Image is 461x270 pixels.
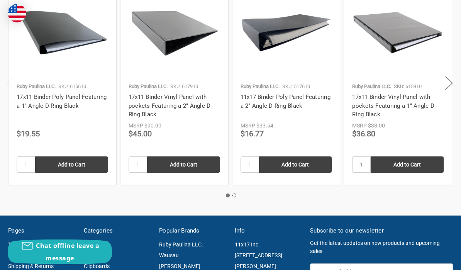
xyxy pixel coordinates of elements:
a: 17x11 Binder Vinyl Panel with pockets Featuring a 1" Angle-D Ring Black [352,93,434,118]
p: Ruby Paulina LLC. [17,83,56,90]
span: $16.77 [241,129,264,138]
p: Ruby Paulina LLC. [241,83,280,90]
div: MSRP [352,122,367,130]
h5: Popular Brands [159,226,227,235]
p: SKU: 615610 [58,83,86,90]
input: Add to Cart [147,156,220,173]
input: Add to Cart [259,156,332,173]
span: $90.00 [144,122,161,129]
img: duty and tax information for United States [8,4,26,22]
h5: Info [235,226,302,235]
a: Clipboards [84,263,110,269]
a: 17x11 Binder Poly Panel Featuring a 1" Angle-D Ring Black [17,93,107,109]
p: Ruby Paulina LLC. [129,83,168,90]
span: $45.00 [129,129,152,138]
h5: Subscribe to our newsletter [310,226,453,235]
button: Previous [2,71,18,95]
h5: Pages [8,226,76,235]
div: MSRP [129,122,143,130]
p: Get the latest updates on new products and upcoming sales [310,239,453,255]
p: Ruby Paulina LLC. [352,83,391,90]
a: Wausau [159,252,179,258]
span: $19.55 [17,129,40,138]
p: SKU: 517610 [282,83,310,90]
a: [PERSON_NAME] [159,263,200,269]
a: Ruby Paulina LLC. [159,241,203,248]
button: 1 of 2 [226,194,230,197]
a: Shipping & Returns [8,263,54,269]
button: Next [441,71,457,95]
span: $33.54 [256,122,273,129]
a: 17x11 Binder Vinyl Panel with pockets Featuring a 2" Angle-D Ring Black [129,93,211,118]
a: 11x17 Binder Poly Panel Featuring a 2" Angle-D Ring Black [241,93,330,109]
input: Add to Cart [35,156,108,173]
span: Chat offline leave a message [36,241,99,262]
h5: Categories [84,226,151,235]
div: MSRP [241,122,255,130]
p: SKU: 615910 [394,83,422,90]
input: Add to Cart [371,156,444,173]
span: $38.00 [368,122,385,129]
span: $36.80 [352,129,375,138]
button: Chat offline leave a message [8,239,112,264]
p: SKU: 617910 [170,83,198,90]
button: 2 of 2 [232,194,236,197]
